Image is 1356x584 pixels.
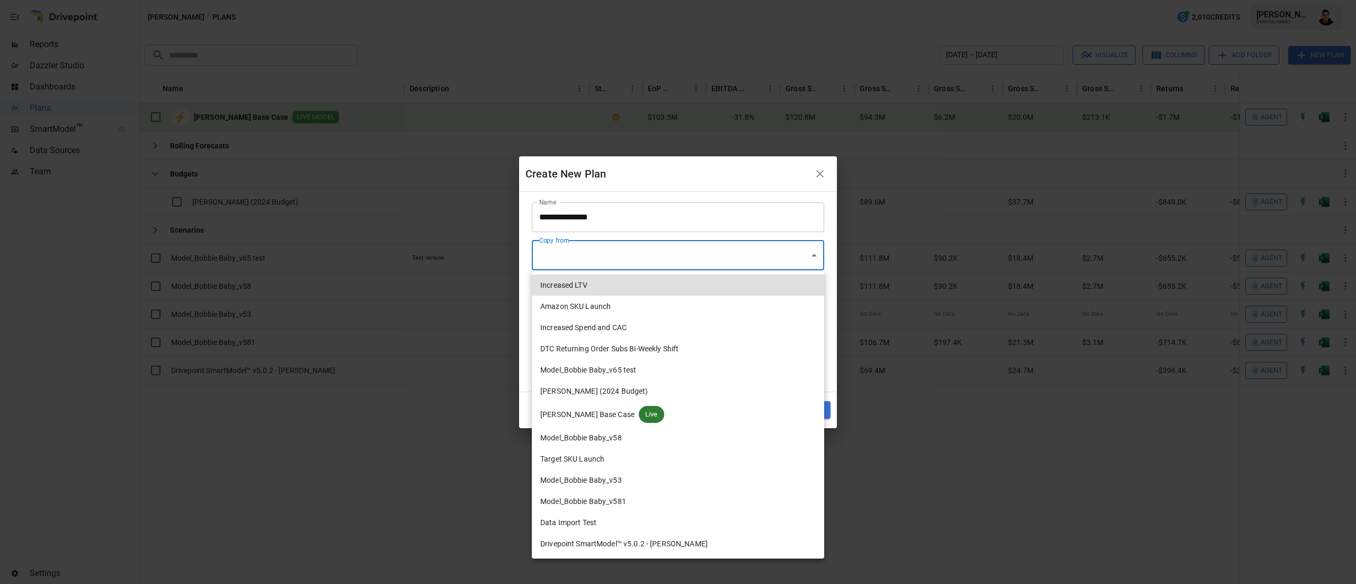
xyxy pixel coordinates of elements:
span: Drivepoint SmartModel™ v5.0.2 - [PERSON_NAME] [540,538,708,550]
span: Model_Bobbie Baby_v581 [540,496,626,507]
span: Target SKU Launch [540,454,604,465]
span: Model_Bobbie Baby_v58 [540,432,622,444]
span: Increased LTV [540,280,587,291]
span: Amazon SKU Launch [540,301,611,312]
span: Model_Bobbie Baby_v65 test [540,365,636,376]
span: Live [639,409,664,420]
span: [PERSON_NAME] Base Case [540,409,635,420]
span: Model_Bobbie Baby_v53 [540,475,622,486]
span: Increased Spend and CAC [540,322,627,333]
span: Data Import Test [540,517,596,528]
span: DTC Returning Order Subs Bi-Weekly Shift [540,343,679,355]
span: [PERSON_NAME] (2024 Budget) [540,386,648,397]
